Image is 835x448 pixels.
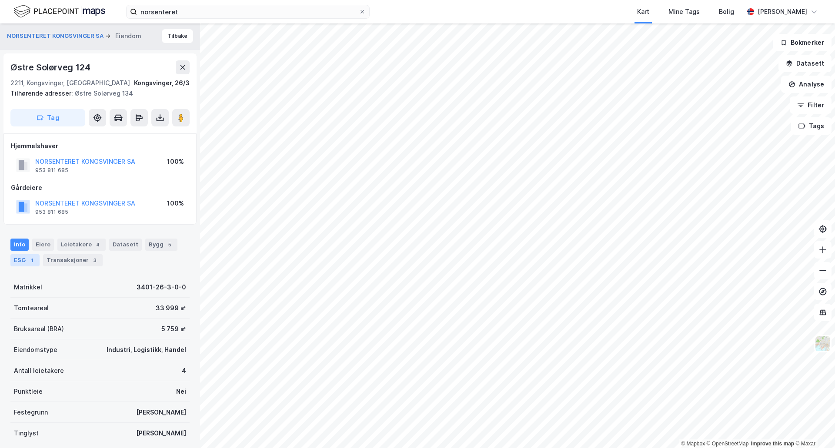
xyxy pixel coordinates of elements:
[11,183,189,193] div: Gårdeiere
[94,240,102,249] div: 4
[773,34,832,51] button: Bokmerker
[14,345,57,355] div: Eiendomstype
[751,441,794,447] a: Improve this map
[14,386,43,397] div: Punktleie
[14,365,64,376] div: Antall leietakere
[815,335,831,352] img: Z
[14,324,64,334] div: Bruksareal (BRA)
[791,117,832,135] button: Tags
[11,141,189,151] div: Hjemmelshaver
[10,254,40,266] div: ESG
[165,240,174,249] div: 5
[14,282,42,292] div: Matrikkel
[707,441,749,447] a: OpenStreetMap
[156,303,186,313] div: 33 999 ㎡
[758,7,807,17] div: [PERSON_NAME]
[681,441,705,447] a: Mapbox
[115,31,141,41] div: Eiendom
[14,407,48,418] div: Festegrunn
[778,55,832,72] button: Datasett
[14,428,39,438] div: Tinglyst
[43,254,103,266] div: Transaksjoner
[107,345,186,355] div: Industri, Logistikk, Handel
[161,324,186,334] div: 5 759 ㎡
[35,209,68,216] div: 953 811 685
[137,5,359,18] input: Søk på adresse, matrikkel, gårdeiere, leietakere eller personer
[182,365,186,376] div: 4
[167,156,184,167] div: 100%
[136,407,186,418] div: [PERSON_NAME]
[109,239,142,251] div: Datasett
[792,406,835,448] div: Kontrollprogram for chat
[10,78,130,88] div: 2211, Kongsvinger, [GEOGRAPHIC_DATA]
[167,198,184,209] div: 100%
[10,90,75,97] span: Tilhørende adresser:
[790,96,832,114] button: Filter
[14,4,105,19] img: logo.f888ab2527a4732fd821a326f86c7f29.svg
[10,60,92,74] div: Østre Solørveg 124
[162,29,193,43] button: Tilbake
[35,167,68,174] div: 953 811 685
[176,386,186,397] div: Nei
[10,239,29,251] div: Info
[57,239,106,251] div: Leietakere
[14,303,49,313] div: Tomteareal
[27,256,36,265] div: 1
[137,282,186,292] div: 3401-26-3-0-0
[90,256,99,265] div: 3
[32,239,54,251] div: Eiere
[134,78,190,88] div: Kongsvinger, 26/3
[719,7,734,17] div: Bolig
[10,88,183,99] div: Østre Solørveg 134
[7,32,105,40] button: NORSENTERET KONGSVINGER SA
[145,239,177,251] div: Bygg
[637,7,649,17] div: Kart
[136,428,186,438] div: [PERSON_NAME]
[792,406,835,448] iframe: Chat Widget
[668,7,700,17] div: Mine Tags
[10,109,85,126] button: Tag
[781,76,832,93] button: Analyse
